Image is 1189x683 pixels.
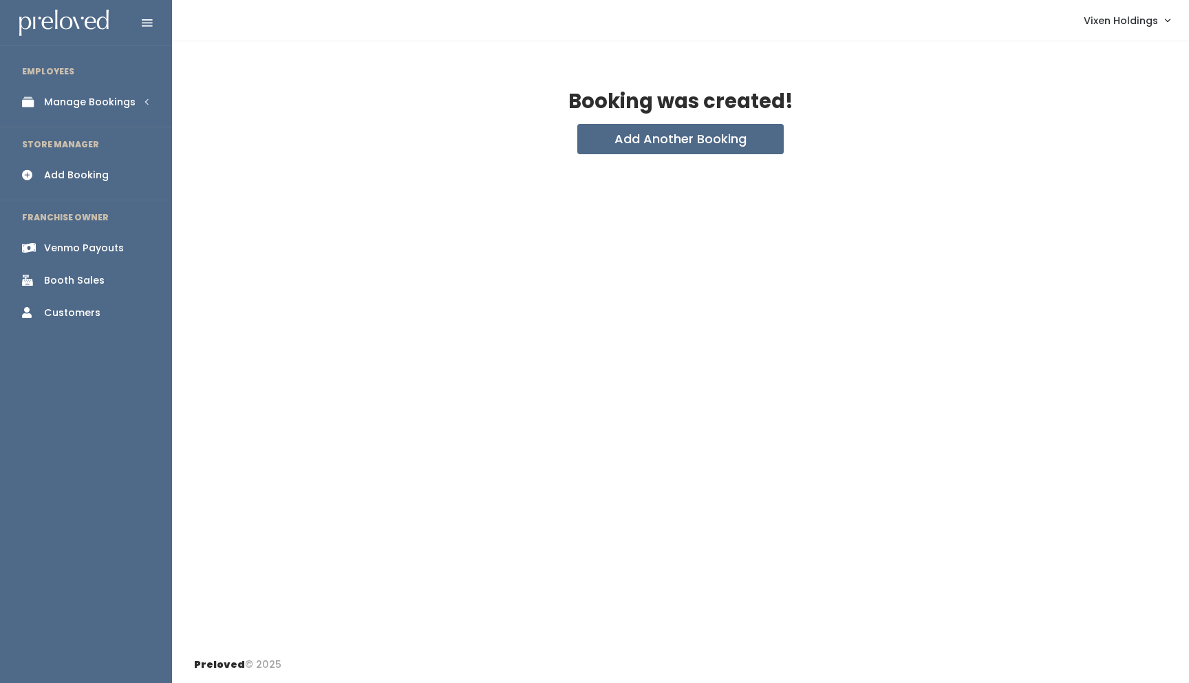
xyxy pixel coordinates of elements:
span: Preloved [194,658,245,671]
div: Manage Bookings [44,95,136,109]
button: Add Another Booking [577,124,784,154]
div: Add Booking [44,168,109,182]
span: Vixen Holdings [1084,13,1158,28]
h2: Booking was created! [568,91,793,113]
div: © 2025 [194,647,281,672]
div: Booth Sales [44,273,105,288]
div: Customers [44,306,100,320]
div: Venmo Payouts [44,241,124,255]
img: preloved logo [19,10,109,36]
a: Vixen Holdings [1070,6,1183,35]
